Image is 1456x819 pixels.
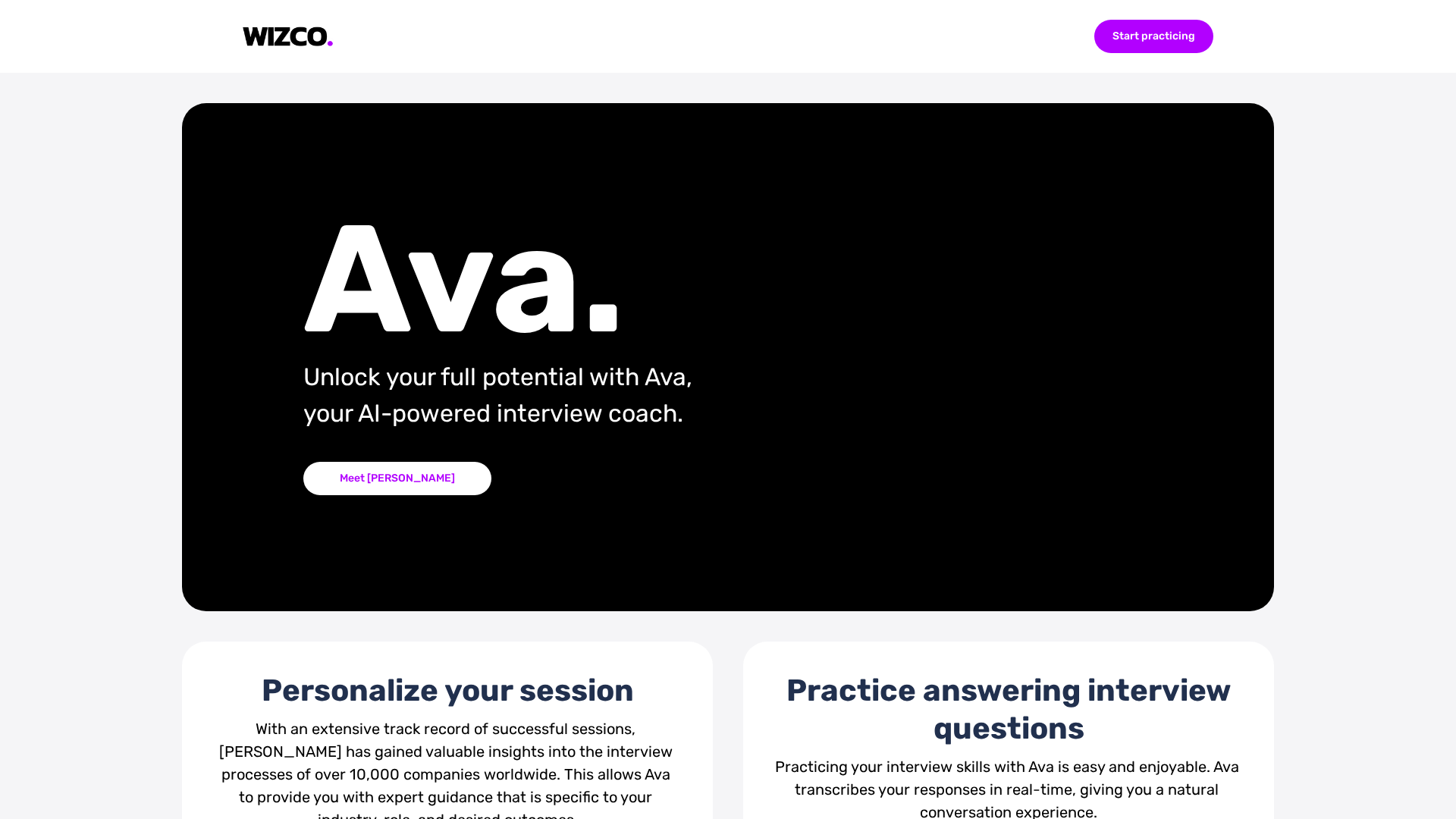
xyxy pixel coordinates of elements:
div: Practice answering interview questions [773,672,1244,748]
img: logo [243,27,334,47]
div: Personalize your session [212,672,682,710]
div: Ava. [303,219,826,340]
div: Unlock your full potential with Ava, your AI-powered interview coach. [303,359,826,431]
div: Meet [PERSON_NAME] [303,462,491,495]
div: Start practicing [1094,20,1213,53]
